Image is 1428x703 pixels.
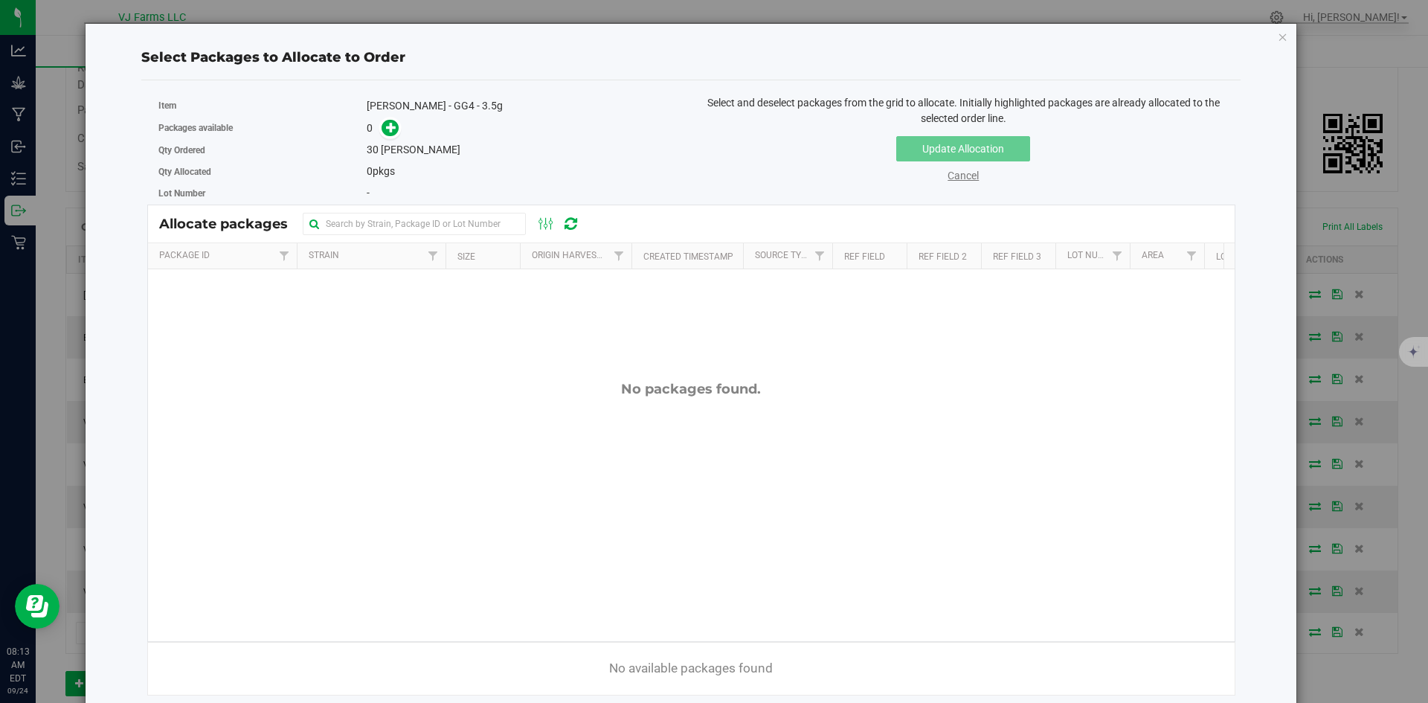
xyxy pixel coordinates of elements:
[367,144,379,155] span: 30
[1104,243,1129,269] a: Filter
[148,381,1235,397] div: No packages found.
[707,97,1220,124] span: Select and deselect packages from the grid to allocate. Initially highlighted packages are alread...
[643,251,733,262] a: Created Timestamp
[755,250,812,260] a: Source Type
[309,250,339,260] a: Strain
[919,251,967,262] a: Ref Field 2
[1179,243,1203,269] a: Filter
[158,99,367,112] label: Item
[948,170,979,182] a: Cancel
[367,165,373,177] span: 0
[532,250,607,260] a: Origin Harvests
[381,144,460,155] span: [PERSON_NAME]
[367,187,370,199] span: -
[367,165,395,177] span: pkgs
[158,144,367,157] label: Qty Ordered
[367,98,680,114] div: [PERSON_NAME] - GG4 - 3.5g
[303,213,526,235] input: Search by Strain, Package ID or Lot Number
[1142,250,1164,260] a: Area
[1067,250,1121,260] a: Lot Number
[896,136,1030,161] button: Update Allocation
[271,243,296,269] a: Filter
[606,243,631,269] a: Filter
[420,243,445,269] a: Filter
[15,584,59,629] iframe: Resource center
[993,251,1041,262] a: Ref Field 3
[159,216,303,232] span: Allocate packages
[807,243,832,269] a: Filter
[158,165,367,179] label: Qty Allocated
[159,250,210,260] a: Package Id
[1216,251,1258,262] a: Location
[367,122,373,134] span: 0
[457,251,475,262] a: Size
[141,48,1241,68] div: Select Packages to Allocate to Order
[844,251,885,262] a: Ref Field
[158,187,367,200] label: Lot Number
[158,121,367,135] label: Packages available
[148,659,1235,678] p: No available packages found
